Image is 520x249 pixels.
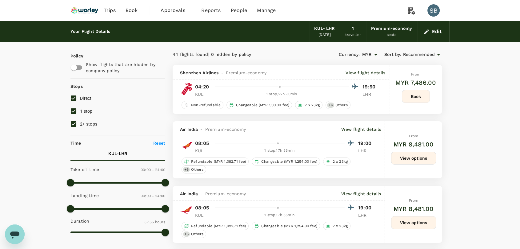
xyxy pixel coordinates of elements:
[189,231,206,237] span: Others
[126,7,138,14] span: Book
[182,222,249,230] div: Refundable (MYR 1,092.71 fee)
[195,140,209,147] p: 08:05
[259,224,319,229] span: Changeable (MYR 1,254.00 fee)
[80,109,93,114] span: 1 stop
[70,218,89,224] p: Duration
[362,91,378,97] p: LHR
[409,134,418,138] span: From
[189,103,223,108] span: Non-refundable
[330,159,350,164] span: 2 x 23kg
[330,224,350,229] span: 2 x 23kg
[214,91,349,97] div: 1 stop , 22h 30min
[198,191,205,197] span: -
[180,126,198,132] span: Air India
[391,216,436,229] button: View options
[384,51,401,58] span: Sort by :
[411,72,421,76] span: From
[295,101,322,109] div: 2 x 23kg
[422,27,444,37] button: Edit
[358,204,374,212] p: 19:00
[371,25,412,32] div: Premium-economy
[182,230,206,238] div: +6Others
[205,191,246,197] span: Premium-economy
[230,7,247,14] span: People
[362,83,378,91] p: 19:50
[189,167,206,172] span: Others
[318,32,331,38] div: [DATE]
[189,224,248,229] span: Refundable (MYR 1,092.71 fee)
[70,193,99,199] p: Landing time
[219,70,226,76] span: -
[183,231,190,237] span: + 6
[108,150,127,157] p: KUL - LHR
[5,224,25,244] iframe: Button to launch messaging window
[345,32,361,38] div: traveller
[198,126,205,132] span: -
[141,194,165,198] span: 00:00 - 24:00
[195,91,210,97] p: KUL
[144,220,165,224] span: 37.55 hours
[70,140,81,146] p: Time
[259,159,319,164] span: Changeable (MYR 1,254.00 fee)
[252,222,320,230] div: Changeable (MYR 1,254.00 fee)
[180,83,192,95] img: ZH
[394,139,434,149] h6: MYR 8,481.00
[371,50,380,59] button: Open
[257,7,276,14] span: Manage
[70,84,83,89] strong: Stops
[346,70,385,76] p: View flight details
[341,126,381,132] p: View flight details
[70,166,99,173] p: Take off time
[195,204,209,212] p: 08:05
[339,51,360,58] span: Currency :
[183,167,190,172] span: + 6
[189,159,248,164] span: Refundable (MYR 1,092.71 fee)
[302,103,322,108] span: 2 x 23kg
[214,212,345,218] div: 1 stop , 17h 55min
[403,51,435,58] span: Recommended
[326,101,350,109] div: +6Others
[80,122,97,126] span: 2+ stops
[314,25,335,32] div: KUL - LHR
[180,204,192,216] img: AI
[173,51,307,58] div: 44 flights found | 0 hidden by policy
[180,139,192,152] img: AI
[182,158,249,165] div: Refundable (MYR 1,092.71 fee)
[226,70,266,76] span: Premium-economy
[195,148,210,154] p: KUL
[161,7,191,14] span: Approvals
[395,78,436,88] h6: MYR 7,486.00
[234,103,292,108] span: Changeable (MYR 590.00 fee)
[391,152,436,165] button: View options
[358,140,374,147] p: 19:00
[205,126,246,132] span: Premium-economy
[341,191,381,197] p: View flight details
[358,212,374,218] p: LHR
[180,191,198,197] span: Air India
[352,25,354,32] div: 1
[153,140,165,146] p: Reset
[70,53,76,59] p: Policy
[195,83,209,91] p: 04:20
[409,198,418,203] span: From
[70,28,110,35] div: Your Flight Details
[394,204,434,214] h6: MYR 8,481.00
[323,158,350,165] div: 2 x 23kg
[182,165,206,173] div: +6Others
[323,222,350,230] div: 2 x 23kg
[387,32,397,38] div: seats
[402,90,430,103] button: Book
[180,70,219,76] span: Shenzhen Airlines
[427,4,440,17] div: SB
[104,7,116,14] span: Trips
[201,7,221,14] span: Reports
[327,103,334,108] span: + 6
[80,96,92,101] span: Direct
[226,101,292,109] div: Changeable (MYR 590.00 fee)
[70,4,99,17] img: Ranhill Worley Sdn Bhd
[358,148,374,154] p: LHR
[141,168,165,172] span: 00:00 - 24:00
[182,101,223,109] div: Non-refundable
[252,158,320,165] div: Changeable (MYR 1,254.00 fee)
[195,212,210,218] p: KUL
